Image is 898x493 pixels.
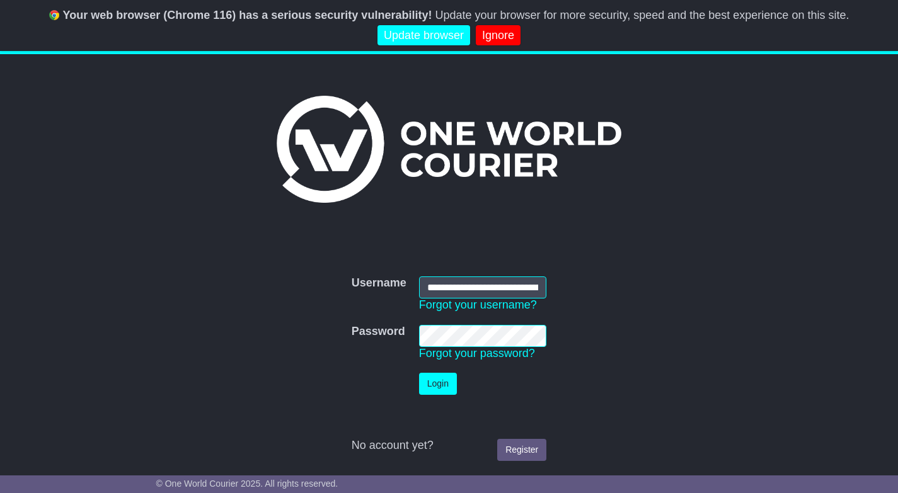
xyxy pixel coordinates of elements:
button: Login [419,373,457,395]
a: Ignore [476,25,521,46]
a: Update browser [377,25,470,46]
span: Update your browser for more security, speed and the best experience on this site. [435,9,849,21]
a: Forgot your username? [419,298,537,311]
a: Register [497,439,546,461]
span: © One World Courier 2025. All rights reserved. [156,479,338,489]
div: No account yet? [352,439,547,453]
a: Forgot your password? [419,347,535,360]
label: Username [352,276,406,290]
label: Password [352,325,405,339]
img: One World [277,96,621,203]
b: Your web browser (Chrome 116) has a serious security vulnerability! [63,9,432,21]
